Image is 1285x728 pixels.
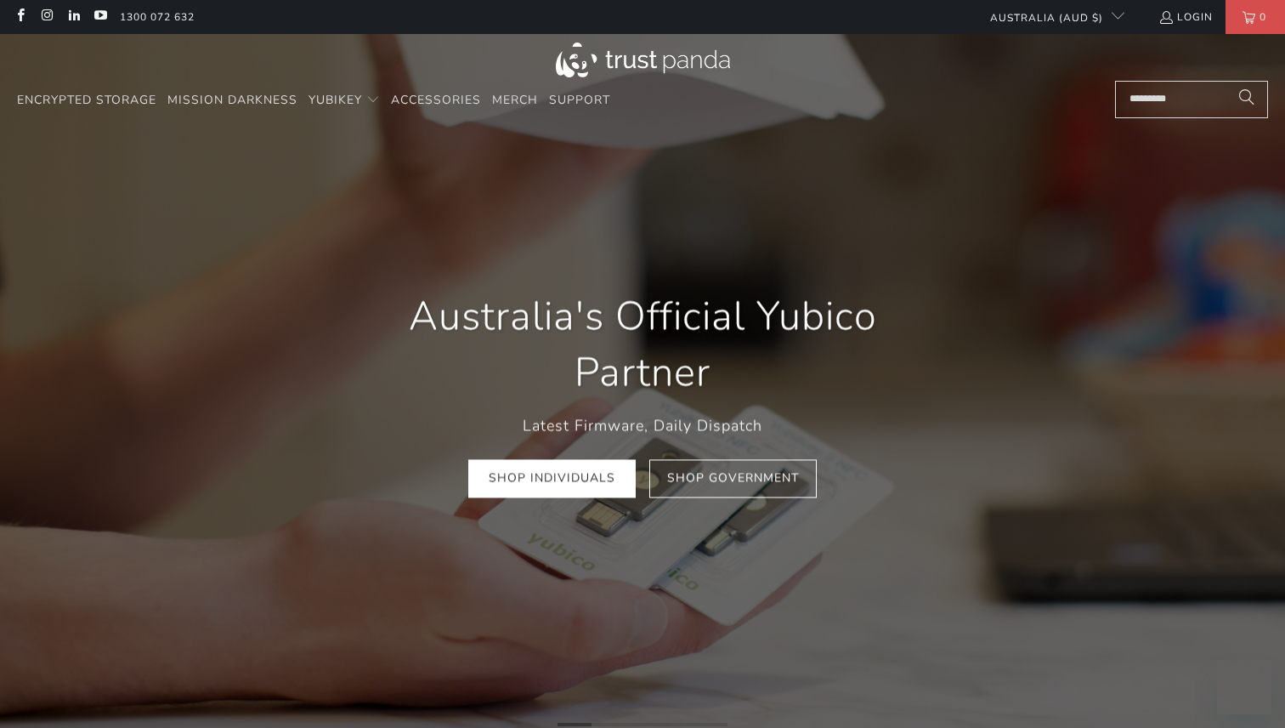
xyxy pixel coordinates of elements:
[492,81,538,121] a: Merch
[120,8,195,26] a: 1300 072 632
[309,81,380,121] summary: YubiKey
[17,92,156,108] span: Encrypted Storage
[362,413,923,438] p: Latest Firmware, Daily Dispatch
[13,10,27,24] a: Trust Panda Australia on Facebook
[39,10,54,24] a: Trust Panda Australia on Instagram
[1217,660,1271,714] iframe: Button to launch messaging window
[309,92,362,108] span: YubiKey
[659,723,693,726] li: Page dot 4
[167,92,297,108] span: Mission Darkness
[1226,81,1268,118] button: Search
[391,81,481,121] a: Accessories
[549,81,610,121] a: Support
[17,81,156,121] a: Encrypted Storage
[167,81,297,121] a: Mission Darkness
[549,92,610,108] span: Support
[93,10,107,24] a: Trust Panda Australia on YouTube
[556,43,730,77] img: Trust Panda Australia
[626,723,659,726] li: Page dot 3
[592,723,626,726] li: Page dot 2
[66,10,81,24] a: Trust Panda Australia on LinkedIn
[1115,81,1268,118] input: Search...
[362,289,923,401] h1: Australia's Official Yubico Partner
[693,723,727,726] li: Page dot 5
[558,723,592,726] li: Page dot 1
[17,81,610,121] nav: Translation missing: en.navigation.header.main_nav
[649,459,817,498] a: Shop Government
[492,92,538,108] span: Merch
[1158,8,1213,26] a: Login
[391,92,481,108] span: Accessories
[468,459,636,498] a: Shop Individuals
